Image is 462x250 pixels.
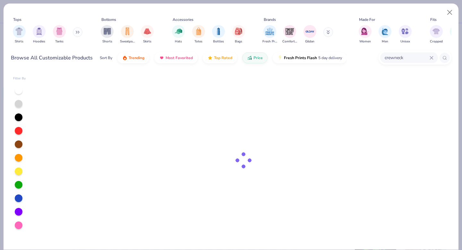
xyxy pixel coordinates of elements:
img: Bags Image [235,28,242,35]
img: Comfort Colors Image [285,27,295,36]
div: filter for Tanks [53,25,66,44]
img: Tanks Image [56,28,63,35]
span: Women [359,39,371,44]
button: filter button [53,25,66,44]
button: Most Favorited [154,52,198,63]
span: Shirts [15,39,23,44]
span: 5 day delivery [318,54,342,62]
img: Unisex Image [401,28,409,35]
span: Totes [194,39,202,44]
span: Fresh Prints Flash [284,55,317,60]
button: filter button [359,25,372,44]
button: filter button [33,25,46,44]
img: Hoodies Image [36,28,43,35]
button: filter button [141,25,154,44]
img: Shirts Image [15,28,23,35]
span: Shorts [102,39,112,44]
div: filter for Gildan [304,25,316,44]
div: filter for Unisex [399,25,412,44]
button: Top Rated [203,52,237,63]
div: Brands [264,17,276,22]
span: Tanks [55,39,64,44]
div: filter for Shirts [13,25,26,44]
img: TopRated.gif [208,55,213,60]
button: filter button [13,25,26,44]
button: Price [242,52,268,63]
span: Price [253,55,263,60]
div: filter for Sweatpants [120,25,135,44]
div: Bottoms [101,17,116,22]
img: Women Image [361,28,369,35]
span: Sweatpants [120,39,135,44]
img: Men Image [381,28,389,35]
button: filter button [379,25,391,44]
div: filter for Hoodies [33,25,46,44]
div: Filter By [13,76,26,81]
button: filter button [304,25,316,44]
button: filter button [282,25,297,44]
div: filter for Fresh Prints [262,25,277,44]
button: Fresh Prints Flash5 day delivery [273,52,347,63]
span: Trending [129,55,144,60]
img: Totes Image [195,28,202,35]
div: Tops [13,17,21,22]
span: Bags [235,39,242,44]
span: Bottles [213,39,224,44]
img: Cropped Image [432,28,440,35]
div: filter for Bottles [212,25,225,44]
span: Skirts [143,39,151,44]
div: filter for Skirts [141,25,154,44]
span: Hats [175,39,182,44]
span: Cropped [430,39,443,44]
span: Hoodies [33,39,45,44]
button: Close [444,6,456,19]
div: filter for Bags [232,25,245,44]
span: Unisex [400,39,410,44]
img: flash.gif [278,55,283,60]
div: filter for Cropped [430,25,443,44]
button: filter button [192,25,205,44]
span: Men [382,39,388,44]
img: Hats Image [175,28,182,35]
img: Sweatpants Image [124,28,131,35]
img: Bottles Image [215,28,222,35]
div: filter for Women [359,25,372,44]
button: filter button [172,25,185,44]
div: Accessories [173,17,193,22]
img: Shorts Image [104,28,111,35]
div: Fits [430,17,437,22]
img: Fresh Prints Image [265,27,275,36]
button: filter button [101,25,114,44]
button: filter button [212,25,225,44]
img: most_fav.gif [159,55,164,60]
input: Try "T-Shirt" [384,54,430,61]
button: filter button [399,25,412,44]
button: filter button [262,25,277,44]
div: filter for Hats [172,25,185,44]
div: filter for Comfort Colors [282,25,297,44]
span: Comfort Colors [282,39,297,44]
img: trending.gif [122,55,127,60]
button: Trending [117,52,149,63]
div: filter for Men [379,25,391,44]
span: Fresh Prints [262,39,277,44]
div: Browse All Customizable Products [11,54,93,62]
div: filter for Shorts [101,25,114,44]
div: Made For [359,17,375,22]
button: filter button [232,25,245,44]
span: Most Favorited [166,55,193,60]
img: Skirts Image [144,28,151,35]
button: filter button [120,25,135,44]
img: Gildan Image [305,27,315,36]
div: Sort By [100,55,112,61]
div: filter for Totes [192,25,205,44]
span: Gildan [305,39,314,44]
button: filter button [430,25,443,44]
span: Top Rated [214,55,232,60]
